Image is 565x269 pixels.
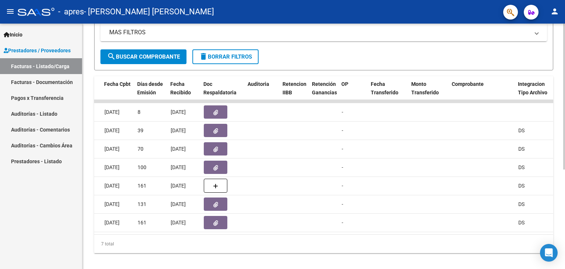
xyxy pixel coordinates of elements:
[248,81,269,87] span: Auditoria
[518,164,525,170] span: DS
[94,235,553,253] div: 7 total
[100,24,547,41] mat-expansion-panel-header: MAS FILTROS
[4,46,71,55] span: Prestadores / Proveedores
[342,183,343,189] span: -
[138,201,146,207] span: 131
[342,220,343,226] span: -
[408,76,449,109] datatable-header-cell: Monto Transferido
[192,49,259,64] button: Borrar Filtros
[104,220,120,226] span: [DATE]
[338,76,368,109] datatable-header-cell: OP
[518,81,547,95] span: Integracion Tipo Archivo
[104,127,120,133] span: [DATE]
[167,76,200,109] datatable-header-cell: Fecha Recibido
[104,183,120,189] span: [DATE]
[518,220,525,226] span: DS
[171,127,186,133] span: [DATE]
[309,76,338,109] datatable-header-cell: Retención Ganancias
[171,220,186,226] span: [DATE]
[100,49,186,64] button: Buscar Comprobante
[199,53,252,60] span: Borrar Filtros
[104,164,120,170] span: [DATE]
[171,164,186,170] span: [DATE]
[107,52,116,61] mat-icon: search
[134,76,167,109] datatable-header-cell: Días desde Emisión
[515,76,555,109] datatable-header-cell: Integracion Tipo Archivo
[452,81,484,87] span: Comprobante
[282,81,306,95] span: Retencion IIBB
[245,76,280,109] datatable-header-cell: Auditoria
[104,201,120,207] span: [DATE]
[550,7,559,16] mat-icon: person
[138,220,146,226] span: 161
[171,146,186,152] span: [DATE]
[137,81,163,95] span: Días desde Emisión
[138,146,143,152] span: 70
[104,146,120,152] span: [DATE]
[203,81,237,95] span: Doc Respaldatoria
[199,52,208,61] mat-icon: delete
[6,7,15,16] mat-icon: menu
[518,146,525,152] span: DS
[342,146,343,152] span: -
[342,127,343,133] span: -
[171,201,186,207] span: [DATE]
[104,109,120,115] span: [DATE]
[540,244,558,262] div: Open Intercom Messenger
[101,76,134,109] datatable-header-cell: Fecha Cpbt
[171,183,186,189] span: [DATE]
[171,109,186,115] span: [DATE]
[84,4,214,20] span: - [PERSON_NAME] [PERSON_NAME]
[342,164,343,170] span: -
[368,76,408,109] datatable-header-cell: Fecha Transferido
[109,28,529,36] mat-panel-title: MAS FILTROS
[342,109,343,115] span: -
[280,76,309,109] datatable-header-cell: Retencion IIBB
[312,81,337,95] span: Retención Ganancias
[138,127,143,133] span: 39
[341,81,348,87] span: OP
[58,4,84,20] span: - apres
[104,81,131,87] span: Fecha Cpbt
[4,31,22,39] span: Inicio
[371,81,398,95] span: Fecha Transferido
[342,201,343,207] span: -
[107,53,180,60] span: Buscar Comprobante
[170,81,191,95] span: Fecha Recibido
[138,109,141,115] span: 8
[138,183,146,189] span: 161
[138,164,146,170] span: 100
[200,76,245,109] datatable-header-cell: Doc Respaldatoria
[518,183,525,189] span: DS
[411,81,439,95] span: Monto Transferido
[449,76,515,109] datatable-header-cell: Comprobante
[518,127,525,133] span: DS
[518,201,525,207] span: DS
